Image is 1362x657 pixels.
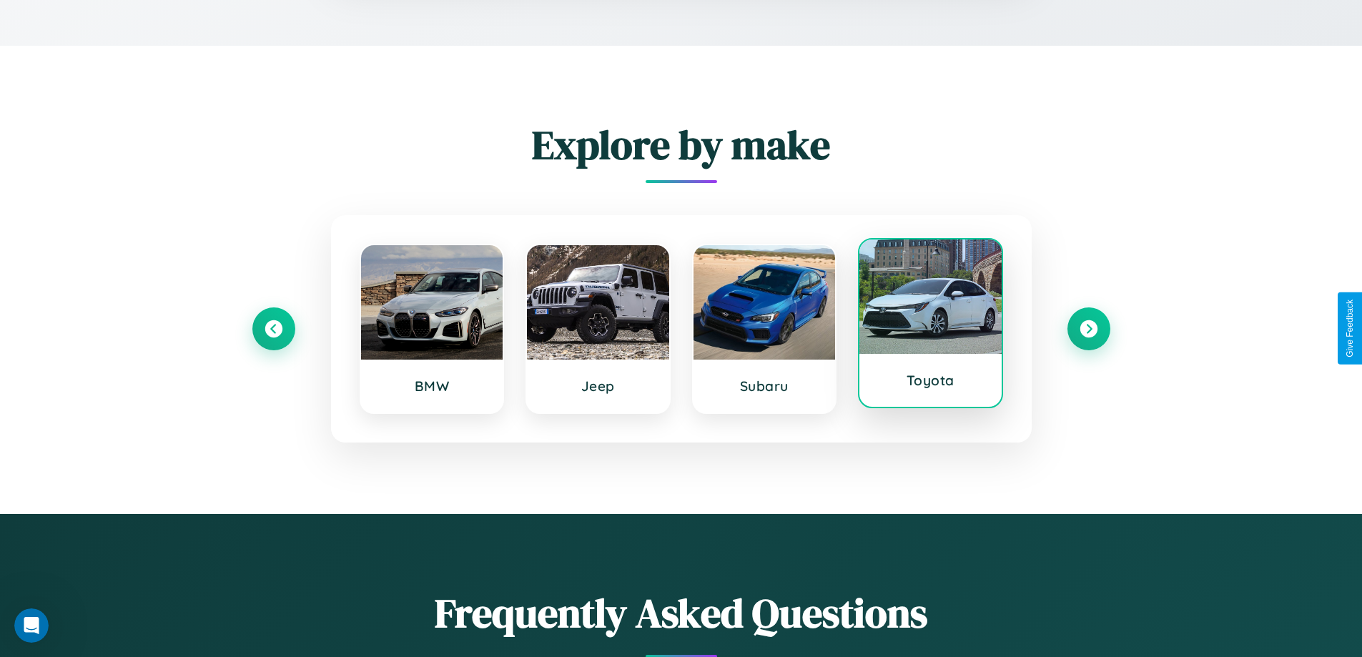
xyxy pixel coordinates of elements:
div: Give Feedback [1345,300,1355,357]
h3: BMW [375,377,489,395]
h3: Jeep [541,377,655,395]
h2: Explore by make [252,117,1110,172]
h3: Subaru [708,377,821,395]
iframe: Intercom live chat [14,608,49,643]
h3: Toyota [874,372,987,389]
h2: Frequently Asked Questions [252,586,1110,641]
